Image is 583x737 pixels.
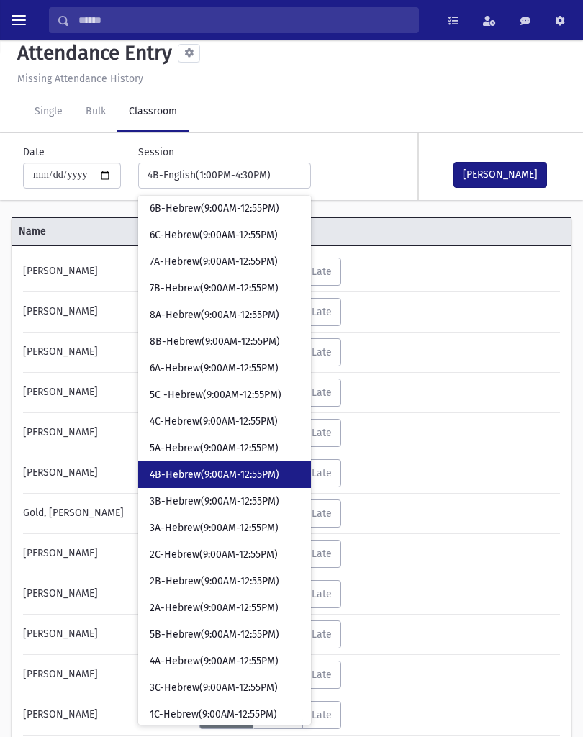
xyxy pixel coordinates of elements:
[312,588,332,600] span: Late
[12,73,143,85] a: Missing Attendance History
[16,661,199,689] div: [PERSON_NAME]
[150,281,279,296] span: 7B-Hebrew(9:00AM-12:55PM)
[150,202,279,216] span: 6B-Hebrew(9:00AM-12:55PM)
[16,419,199,447] div: [PERSON_NAME]
[150,308,279,322] span: 8A-Hebrew(9:00AM-12:55PM)
[150,388,281,402] span: 5C -Hebrew(9:00AM-12:55PM)
[16,258,199,286] div: [PERSON_NAME]
[198,224,525,239] span: Attendance
[16,499,199,528] div: Gold, [PERSON_NAME]
[117,92,189,132] a: Classroom
[148,168,290,183] div: 4B-English(1:00PM-4:30PM)
[16,459,199,487] div: [PERSON_NAME]
[16,620,199,648] div: [PERSON_NAME]
[453,162,547,188] button: [PERSON_NAME]
[312,386,332,399] span: Late
[150,628,279,642] span: 5B-Hebrew(9:00AM-12:55PM)
[150,548,278,562] span: 2C-Hebrew(9:00AM-12:55PM)
[6,7,32,33] button: toggle menu
[312,266,332,278] span: Late
[312,628,332,641] span: Late
[150,415,278,429] span: 4C-Hebrew(9:00AM-12:55PM)
[150,707,277,722] span: 1C-Hebrew(9:00AM-12:55PM)
[16,379,199,407] div: [PERSON_NAME]
[23,145,45,160] label: Date
[138,163,311,189] button: 4B-English(1:00PM-4:30PM)
[150,255,278,269] span: 7A-Hebrew(9:00AM-12:55PM)
[150,601,279,615] span: 2A-Hebrew(9:00AM-12:55PM)
[312,306,332,318] span: Late
[312,669,332,681] span: Late
[150,335,280,349] span: 8B-Hebrew(9:00AM-12:55PM)
[16,298,199,326] div: [PERSON_NAME]
[150,228,278,243] span: 6C-Hebrew(9:00AM-12:55PM)
[312,427,332,439] span: Late
[312,346,332,358] span: Late
[16,580,199,608] div: [PERSON_NAME]
[74,92,117,132] a: Bulk
[16,540,199,568] div: [PERSON_NAME]
[150,654,279,669] span: 4A-Hebrew(9:00AM-12:55PM)
[138,145,174,160] label: Session
[70,7,418,33] input: Search
[312,467,332,479] span: Late
[16,338,199,366] div: [PERSON_NAME]
[312,548,332,560] span: Late
[23,92,74,132] a: Single
[12,224,198,239] span: Name
[150,441,279,456] span: 5A-Hebrew(9:00AM-12:55PM)
[16,701,199,729] div: [PERSON_NAME]
[150,494,279,509] span: 3B-Hebrew(9:00AM-12:55PM)
[150,574,279,589] span: 2B-Hebrew(9:00AM-12:55PM)
[150,361,279,376] span: 6A-Hebrew(9:00AM-12:55PM)
[17,73,143,85] u: Missing Attendance History
[150,521,279,535] span: 3A-Hebrew(9:00AM-12:55PM)
[150,468,279,482] span: 4B-Hebrew(9:00AM-12:55PM)
[312,507,332,520] span: Late
[12,41,172,65] h5: Attendance Entry
[150,681,278,695] span: 3C-Hebrew(9:00AM-12:55PM)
